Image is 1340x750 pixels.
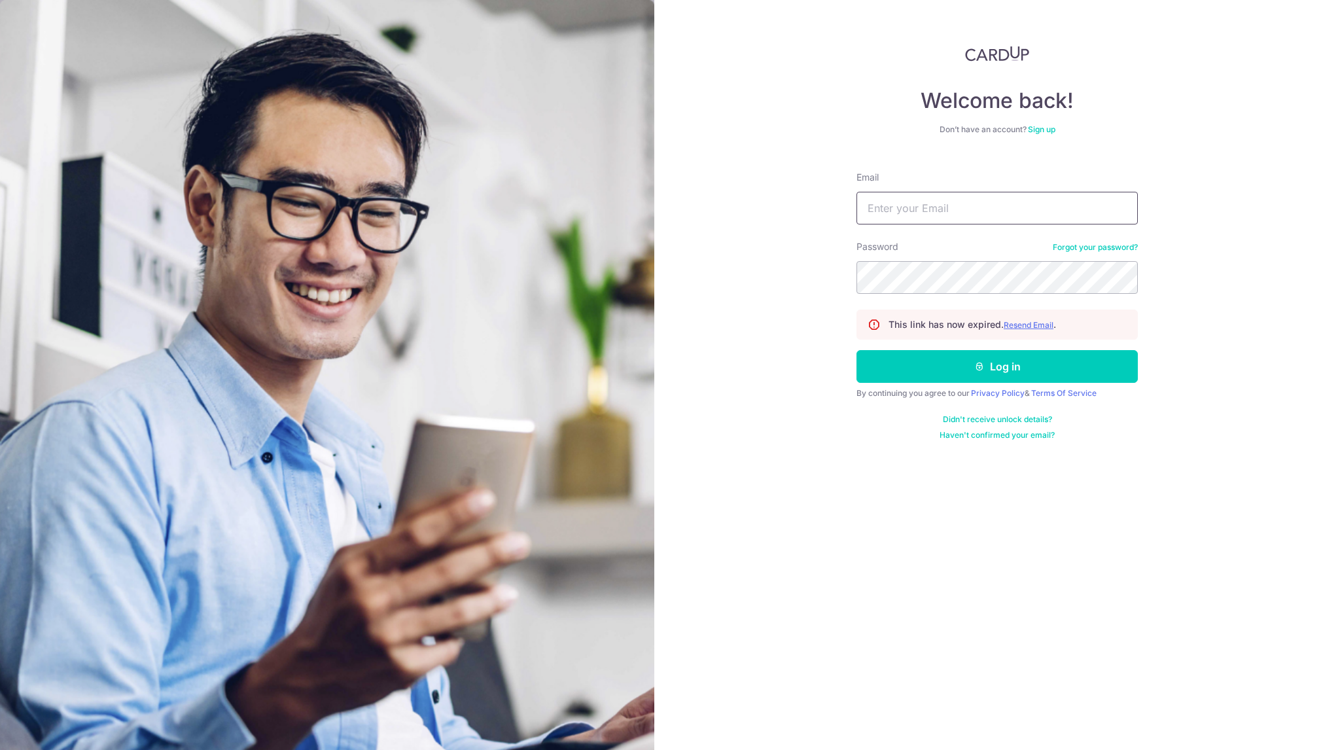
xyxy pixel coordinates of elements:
[971,388,1025,398] a: Privacy Policy
[856,171,879,184] label: Email
[856,388,1138,399] div: By continuing you agree to our &
[856,192,1138,224] input: Enter your Email
[1053,242,1138,253] a: Forgot your password?
[943,414,1052,425] a: Didn't receive unlock details?
[1031,388,1097,398] a: Terms Of Service
[889,318,1056,331] p: This link has now expired. .
[1004,320,1053,330] a: Resend Email
[856,240,898,253] label: Password
[856,350,1138,383] button: Log in
[856,88,1138,114] h4: Welcome back!
[965,46,1029,62] img: CardUp Logo
[856,124,1138,135] div: Don’t have an account?
[1028,124,1055,134] a: Sign up
[940,430,1055,440] a: Haven't confirmed your email?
